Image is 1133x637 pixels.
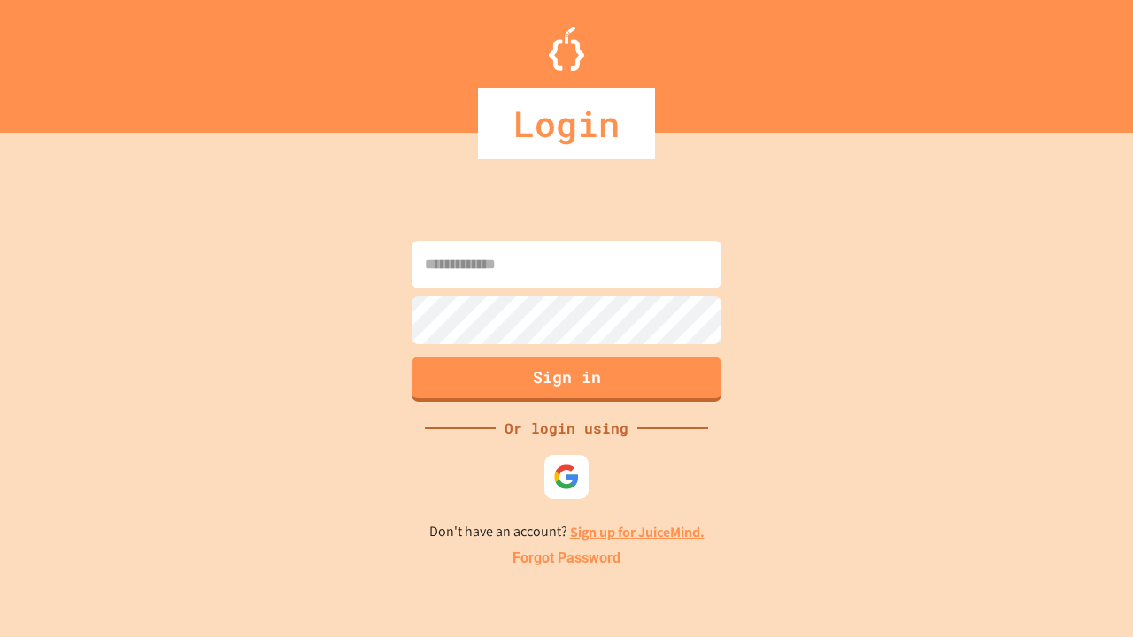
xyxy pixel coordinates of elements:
[553,464,580,490] img: google-icon.svg
[513,548,620,569] a: Forgot Password
[549,27,584,71] img: Logo.svg
[1059,566,1115,619] iframe: chat widget
[412,357,721,402] button: Sign in
[986,489,1115,564] iframe: chat widget
[496,418,637,439] div: Or login using
[478,88,655,159] div: Login
[429,521,705,543] p: Don't have an account?
[570,523,705,541] a: Sign up for JuiceMind.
